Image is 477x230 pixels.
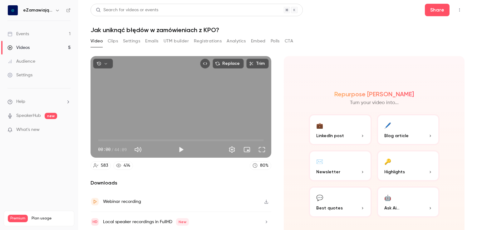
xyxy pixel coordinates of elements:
[103,218,189,226] div: Local speaker recordings in FullHD
[256,143,268,156] button: Full screen
[124,162,130,169] div: 414
[250,161,271,170] a: 80%
[384,120,391,130] div: 🖊️
[271,36,280,46] button: Polls
[91,179,271,187] h2: Downloads
[251,36,266,46] button: Embed
[194,36,222,46] button: Registrations
[63,127,71,133] iframe: Noticeable Trigger
[114,146,127,153] span: 44:09
[384,156,391,166] div: 🔑
[7,45,30,51] div: Videos
[96,7,158,13] div: Search for videos or events
[260,162,268,169] div: 80 %
[91,26,465,34] h1: Jak uniknąć błędów w zamówieniach z KPO?
[384,169,405,175] span: Highlights
[7,58,35,65] div: Audience
[91,161,111,170] a: 583
[316,193,323,202] div: 💬
[8,5,18,15] img: eZamawiający
[226,143,238,156] button: Settings
[7,31,29,37] div: Events
[377,150,440,181] button: 🔑Highlights
[103,198,141,205] div: Webinar recording
[7,72,32,78] div: Settings
[176,218,189,226] span: New
[108,36,118,46] button: Clips
[7,98,71,105] li: help-dropdown-opener
[227,36,246,46] button: Analytics
[45,113,57,119] span: new
[113,161,133,170] a: 414
[101,162,108,169] div: 583
[8,215,28,222] span: Premium
[32,216,70,221] span: Plan usage
[384,132,409,139] span: Blog article
[316,156,323,166] div: ✉️
[455,5,465,15] button: Top Bar Actions
[98,146,127,153] div: 00:00
[164,36,189,46] button: UTM builder
[316,205,343,211] span: Best quotes
[123,36,140,46] button: Settings
[309,186,372,218] button: 💬Best quotes
[111,146,114,153] span: /
[91,36,103,46] button: Video
[246,59,269,69] button: Trim
[316,132,344,139] span: LinkedIn post
[316,120,323,130] div: 💼
[309,150,372,181] button: ✉️Newsletter
[145,36,158,46] button: Emails
[285,36,293,46] button: CTA
[132,143,144,156] button: Mute
[350,99,399,107] p: Turn your video into...
[23,7,52,13] h6: eZamawiający
[334,90,414,98] h2: Repurpose [PERSON_NAME]
[200,59,210,69] button: Embed video
[384,193,391,202] div: 🤖
[16,127,40,133] span: What's new
[425,4,450,16] button: Share
[98,146,111,153] span: 00:00
[309,114,372,145] button: 💼LinkedIn post
[175,143,187,156] button: Play
[213,59,244,69] button: Replace
[16,113,41,119] a: SpeakerHub
[16,98,25,105] span: Help
[377,186,440,218] button: 🤖Ask Ai...
[384,205,399,211] span: Ask Ai...
[241,143,253,156] button: Turn on miniplayer
[377,114,440,145] button: 🖊️Blog article
[316,169,340,175] span: Newsletter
